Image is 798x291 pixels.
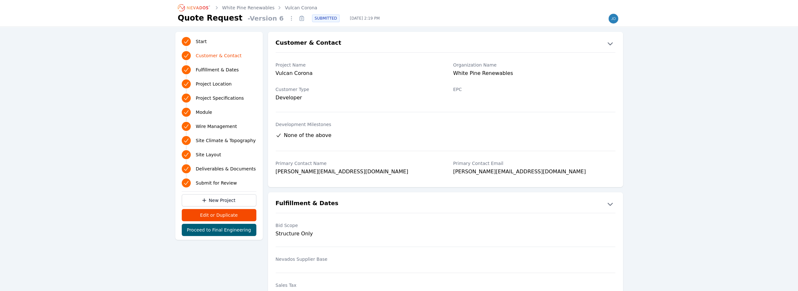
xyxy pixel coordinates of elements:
[276,230,438,238] div: Structure Only
[453,168,615,177] div: [PERSON_NAME][EMAIL_ADDRESS][DOMAIN_NAME]
[276,62,438,68] label: Project Name
[178,13,243,23] h1: Quote Request
[182,194,256,206] a: New Project
[196,67,239,73] span: Fulfillment & Dates
[276,38,341,49] h2: Customer & Contact
[182,224,256,236] button: Proceed to Final Engineering
[196,109,212,115] span: Module
[285,5,317,11] a: Vulcan Corona
[276,222,438,229] label: Bid Scope
[276,69,438,78] div: Vulcan Corona
[276,94,438,102] div: Developer
[276,199,338,209] h2: Fulfillment & Dates
[453,62,615,68] label: Organization Name
[276,168,438,177] div: [PERSON_NAME][EMAIL_ADDRESS][DOMAIN_NAME]
[196,81,232,87] span: Project Location
[245,14,286,23] span: - Version 6
[196,180,237,186] span: Submit for Review
[276,86,438,93] label: Customer Type
[178,3,317,13] nav: Breadcrumb
[182,36,256,189] nav: Progress
[196,123,237,130] span: Wire Management
[453,69,615,78] div: White Pine Renewables
[276,256,438,262] label: Nevados Supplier Base
[276,282,438,288] label: Sales Tax
[276,160,438,167] label: Primary Contact Name
[276,121,615,128] label: Development Milestones
[196,95,244,101] span: Project Specifications
[196,151,221,158] span: Site Layout
[453,86,615,93] label: EPC
[196,137,256,144] span: Site Climate & Topography
[312,14,340,22] div: SUBMITTED
[453,160,615,167] label: Primary Contact Email
[284,132,332,139] span: None of the above
[182,209,256,221] button: Edit or Duplicate
[608,14,619,24] img: joe.bollinger@nevados.solar
[196,166,256,172] span: Deliverables & Documents
[196,52,242,59] span: Customer & Contact
[268,199,623,209] button: Fulfillment & Dates
[196,38,207,45] span: Start
[345,16,385,21] span: [DATE] 2:19 PM
[268,38,623,49] button: Customer & Contact
[222,5,275,11] a: White Pine Renewables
